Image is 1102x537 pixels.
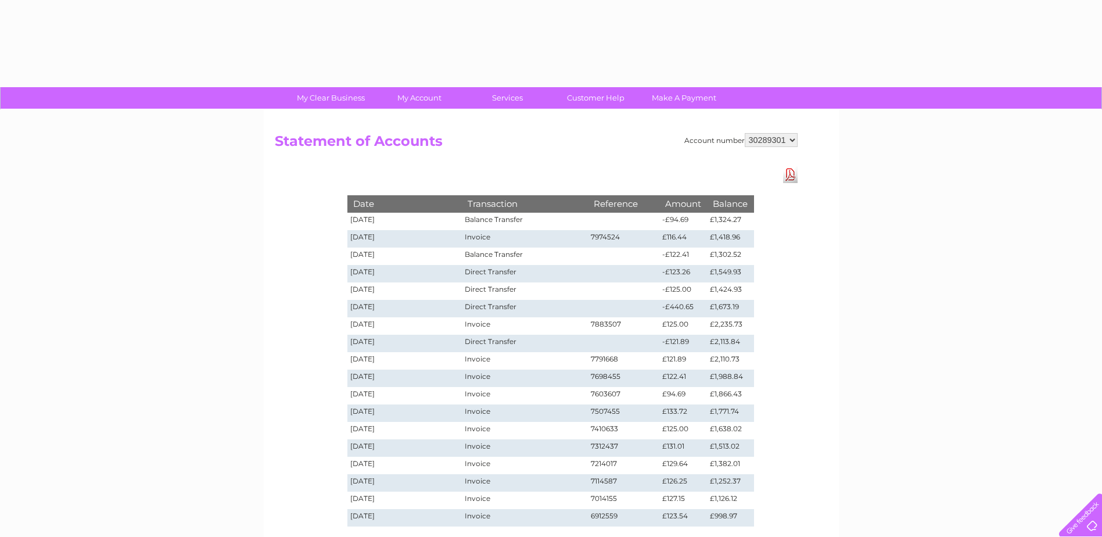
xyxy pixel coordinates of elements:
td: [DATE] [347,509,462,527]
td: [DATE] [347,317,462,335]
th: Transaction [462,195,587,212]
td: 7698455 [588,370,660,387]
td: [DATE] [347,492,462,509]
td: Direct Transfer [462,300,587,317]
a: Download Pdf [783,166,798,183]
td: £129.64 [659,457,707,474]
td: 7791668 [588,352,660,370]
h2: Statement of Accounts [275,133,798,155]
td: Balance Transfer [462,248,587,265]
td: 7603607 [588,387,660,404]
td: [DATE] [347,248,462,265]
td: £125.00 [659,317,707,335]
td: Invoice [462,387,587,404]
a: Services [460,87,555,109]
td: [DATE] [347,439,462,457]
td: [DATE] [347,474,462,492]
a: Make A Payment [636,87,732,109]
td: Invoice [462,352,587,370]
td: Invoice [462,370,587,387]
div: Account number [684,133,798,147]
td: Invoice [462,474,587,492]
td: £1,866.43 [707,387,753,404]
a: My Clear Business [283,87,379,109]
td: Direct Transfer [462,335,587,352]
td: [DATE] [347,335,462,352]
td: £125.00 [659,422,707,439]
td: £2,235.73 [707,317,753,335]
td: £133.72 [659,404,707,422]
td: [DATE] [347,213,462,230]
td: -£125.00 [659,282,707,300]
td: Direct Transfer [462,282,587,300]
td: Invoice [462,317,587,335]
td: [DATE] [347,457,462,474]
td: 7883507 [588,317,660,335]
td: Invoice [462,509,587,527]
td: £121.89 [659,352,707,370]
td: Invoice [462,422,587,439]
td: £998.97 [707,509,753,527]
td: [DATE] [347,300,462,317]
td: £1,513.02 [707,439,753,457]
td: £94.69 [659,387,707,404]
th: Date [347,195,462,212]
td: £131.01 [659,439,707,457]
td: £2,113.84 [707,335,753,352]
td: Invoice [462,439,587,457]
td: Invoice [462,404,587,422]
td: £1,126.12 [707,492,753,509]
td: £1,638.02 [707,422,753,439]
td: -£122.41 [659,248,707,265]
td: 7507455 [588,404,660,422]
td: £1,424.93 [707,282,753,300]
td: [DATE] [347,230,462,248]
td: £127.15 [659,492,707,509]
td: -£94.69 [659,213,707,230]
td: 7014155 [588,492,660,509]
td: Balance Transfer [462,213,587,230]
td: -£123.26 [659,265,707,282]
td: 7114587 [588,474,660,492]
td: £1,988.84 [707,370,753,387]
td: £126.25 [659,474,707,492]
td: £1,382.01 [707,457,753,474]
td: £2,110.73 [707,352,753,370]
a: Customer Help [548,87,644,109]
td: £1,549.93 [707,265,753,282]
td: 7410633 [588,422,660,439]
td: £1,252.37 [707,474,753,492]
td: 7312437 [588,439,660,457]
td: £1,324.27 [707,213,753,230]
td: 6912559 [588,509,660,527]
td: £1,673.19 [707,300,753,317]
td: Invoice [462,457,587,474]
td: [DATE] [347,352,462,370]
th: Amount [659,195,707,212]
td: £1,771.74 [707,404,753,422]
td: -£440.65 [659,300,707,317]
td: [DATE] [347,282,462,300]
td: £1,418.96 [707,230,753,248]
th: Reference [588,195,660,212]
th: Balance [707,195,753,212]
td: -£121.89 [659,335,707,352]
td: [DATE] [347,370,462,387]
td: [DATE] [347,265,462,282]
td: £122.41 [659,370,707,387]
td: £1,302.52 [707,248,753,265]
td: £116.44 [659,230,707,248]
td: [DATE] [347,422,462,439]
td: Invoice [462,230,587,248]
td: 7974524 [588,230,660,248]
td: [DATE] [347,404,462,422]
td: £123.54 [659,509,707,527]
td: Invoice [462,492,587,509]
a: My Account [371,87,467,109]
td: Direct Transfer [462,265,587,282]
td: 7214017 [588,457,660,474]
td: [DATE] [347,387,462,404]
